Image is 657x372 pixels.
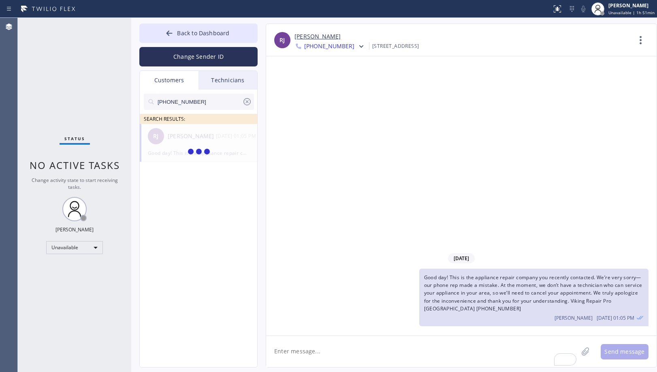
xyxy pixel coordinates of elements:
[46,241,103,254] div: Unavailable
[198,71,257,90] div: Technicians
[64,136,85,141] span: Status
[279,36,285,45] span: RJ
[139,24,258,43] button: Back to Dashboard
[578,3,589,15] button: Mute
[608,2,655,9] div: [PERSON_NAME]
[139,47,258,66] button: Change Sender ID
[32,177,118,190] span: Change activity state to start receiving tasks.
[294,32,341,41] a: [PERSON_NAME]
[597,314,634,321] span: [DATE] 01:05 PM
[266,336,578,367] textarea: To enrich screen reader interactions, please activate Accessibility in Grammarly extension settings
[448,253,475,263] span: [DATE]
[601,344,648,359] button: Send message
[177,29,229,37] span: Back to Dashboard
[144,115,185,122] span: SEARCH RESULTS:
[140,71,198,90] div: Customers
[304,42,354,52] span: [PHONE_NUMBER]
[55,226,94,233] div: [PERSON_NAME]
[30,158,120,172] span: No active tasks
[608,10,655,15] span: Unavailable | 1h 51min
[157,94,242,110] input: Search
[424,274,642,312] span: Good day! This is the appliance repair company you recently contacted. We’re very sorry—our phone...
[419,269,648,326] div: 08/25/2025 9:05 AM
[555,314,593,321] span: [PERSON_NAME]
[372,41,419,51] div: [STREET_ADDRESS]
